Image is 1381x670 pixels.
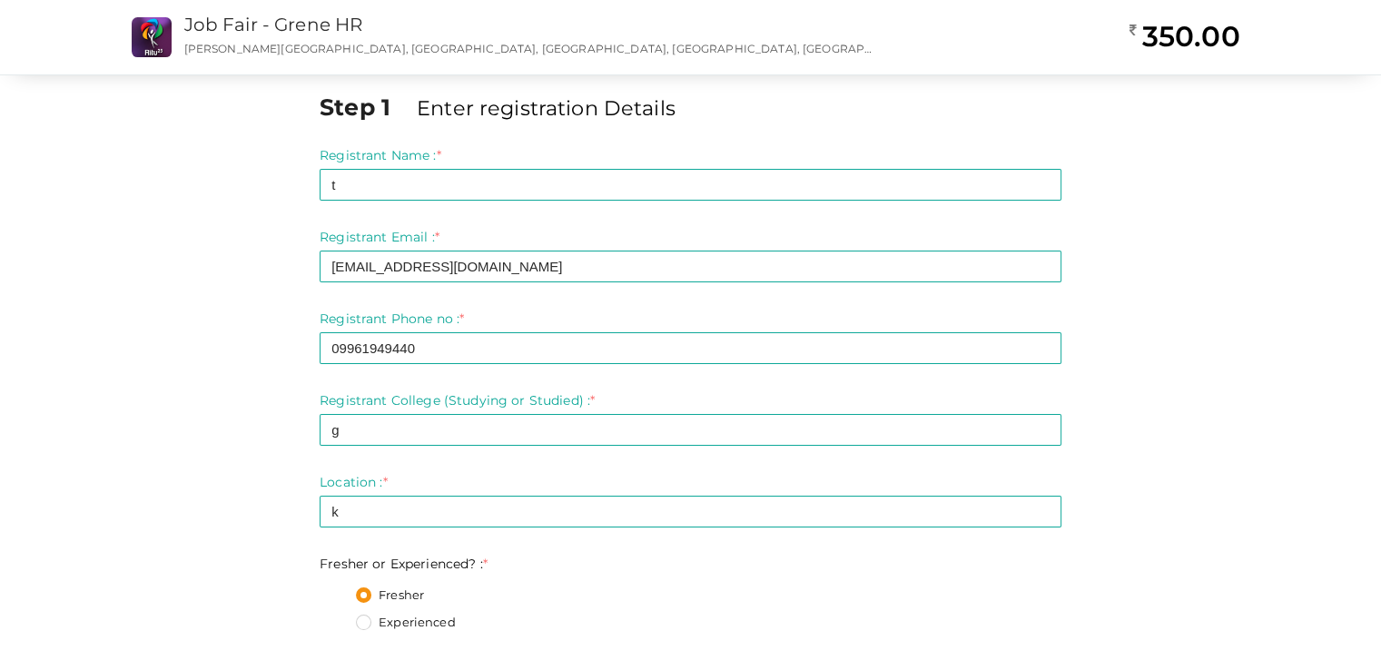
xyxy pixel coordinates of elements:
[320,414,1061,446] input: Enter Registrant College (Studying or Studied)
[320,332,1061,364] input: Enter registrant phone no here.
[320,310,464,328] label: Registrant Phone no :
[320,146,441,164] label: Registrant Name :
[320,473,388,491] label: Location :
[356,614,456,632] label: Experienced
[320,391,595,409] label: Registrant College (Studying or Studied) :
[320,91,413,123] label: Step 1
[417,94,676,123] label: Enter registration Details
[320,251,1061,282] input: Enter registrant email here.
[1129,18,1239,54] h2: 350.00
[320,228,439,246] label: Registrant Email :
[184,14,363,35] a: Job Fair - Grene HR
[356,586,424,605] label: Fresher
[132,17,172,57] img: CS2O7UHK_small.png
[184,41,875,56] p: [PERSON_NAME][GEOGRAPHIC_DATA], [GEOGRAPHIC_DATA], [GEOGRAPHIC_DATA], [GEOGRAPHIC_DATA], [GEOGRAP...
[320,169,1061,201] input: Enter registrant name here.
[320,555,488,573] label: Fresher or Experienced? :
